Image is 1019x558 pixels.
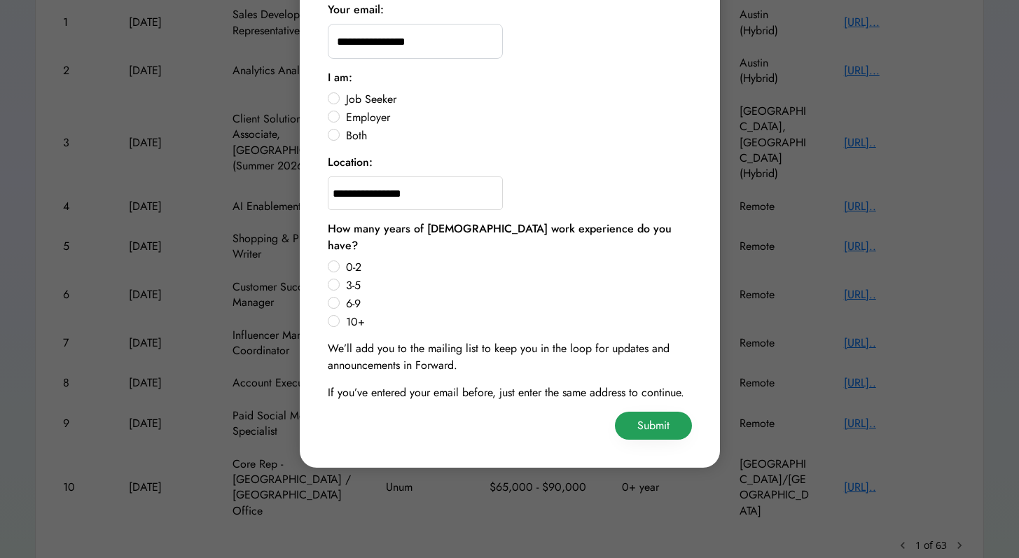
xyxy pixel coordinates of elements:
[328,69,352,86] div: I am:
[328,154,373,171] div: Location:
[342,262,692,273] label: 0-2
[342,94,692,105] label: Job Seeker
[342,298,692,309] label: 6-9
[342,280,692,291] label: 3-5
[328,1,384,18] div: Your email:
[342,316,692,328] label: 10+
[328,340,692,374] div: We’ll add you to the mailing list to keep you in the loop for updates and announcements in Forward.
[328,221,692,254] div: How many years of [DEMOGRAPHIC_DATA] work experience do you have?
[615,412,692,440] button: Submit
[342,112,692,123] label: Employer
[328,384,684,401] div: If you’ve entered your email before, just enter the same address to continue.
[342,130,692,141] label: Both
